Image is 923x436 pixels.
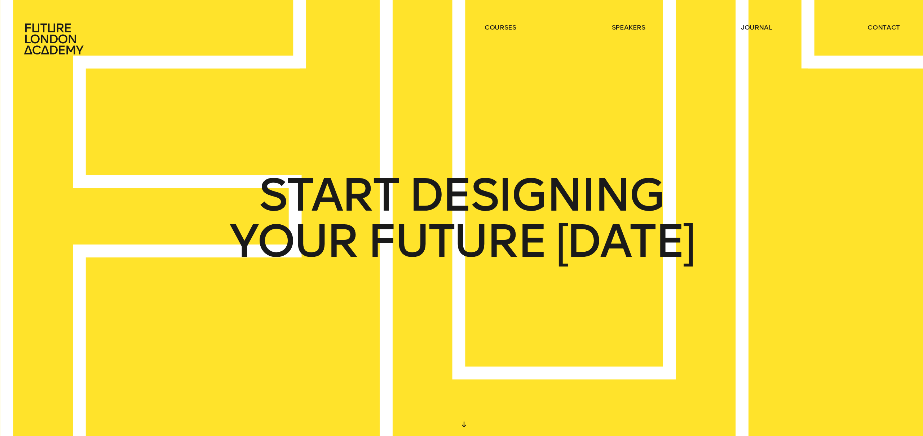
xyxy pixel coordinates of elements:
[408,172,664,218] span: DESIGNING
[741,23,772,32] a: journal
[229,218,357,264] span: YOUR
[259,172,398,218] span: START
[485,23,516,32] a: courses
[612,23,645,32] a: speakers
[367,218,546,264] span: FUTURE
[867,23,900,32] a: contact
[556,218,694,264] span: [DATE]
